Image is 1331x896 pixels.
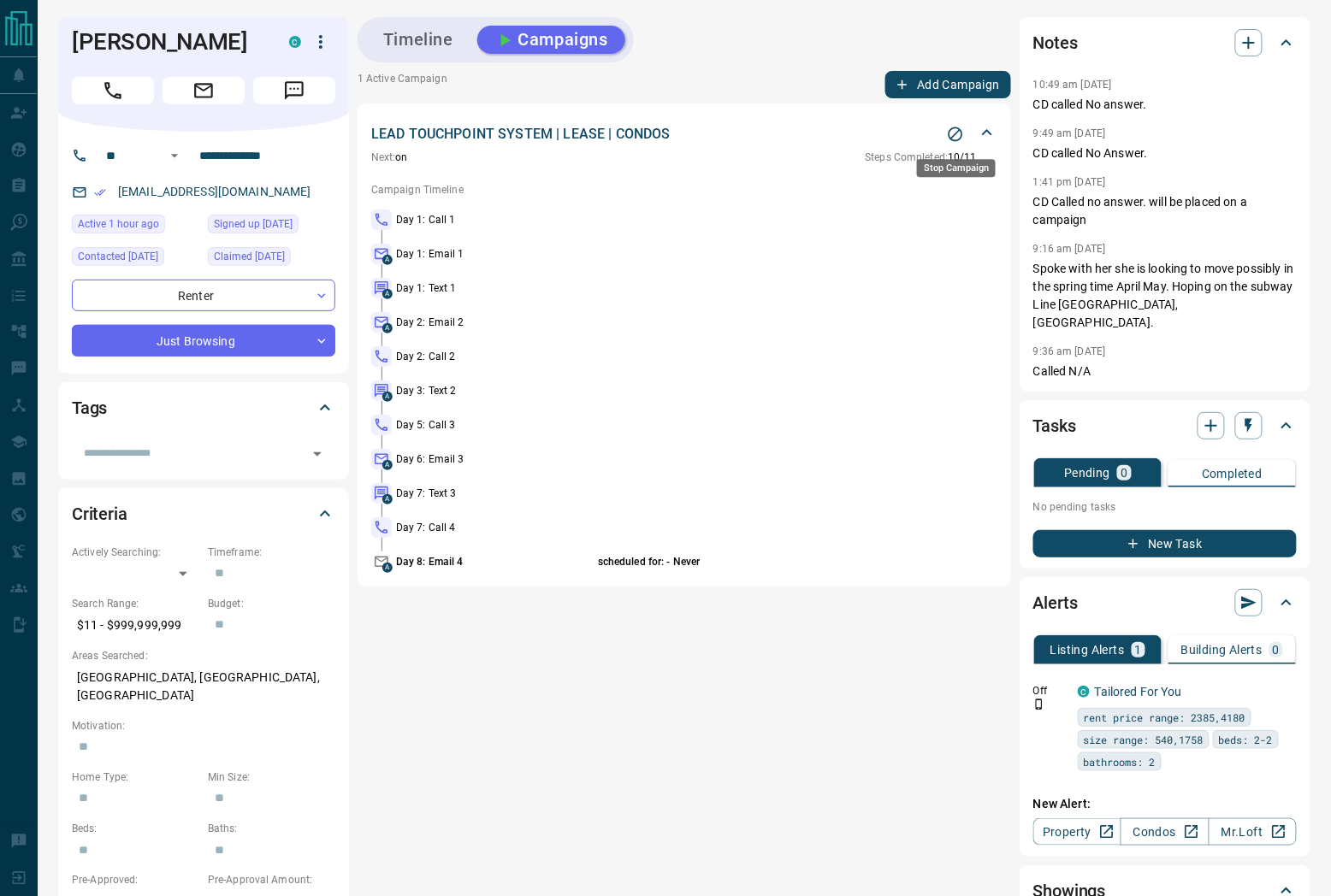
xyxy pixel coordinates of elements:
[371,121,997,168] div: LEAD TOUCHPOINT SYSTEM | LEASE | CONDOSStop CampaignNext:on Steps Completed:10/11
[866,150,977,165] p: 10 / 11
[382,289,393,299] span: A
[396,246,594,262] p: Day 1: Email 1
[1033,260,1297,332] p: Spoke with her she is looking to move possibly in the spring time April May. Hoping on the subway...
[382,563,393,573] span: A
[72,648,335,663] p: Areas Searched:
[382,323,393,333] span: A
[164,145,185,166] button: Open
[1033,582,1297,623] div: Alerts
[1121,818,1209,846] a: Condos
[214,215,293,233] span: Signed up [DATE]
[371,150,408,165] p: on
[72,77,154,104] span: Call
[1033,79,1112,91] p: 10:49 am [DATE]
[396,280,594,296] p: Day 1: Text 1
[1064,467,1110,479] p: Pending
[1033,818,1121,846] a: Property
[396,212,594,227] p: Day 1: Call 1
[1033,22,1297,63] div: Notes
[371,124,671,144] p: LEAD TOUCHPOINT SYSTEM | LEASE | CONDOS
[371,182,997,197] p: Campaign Timeline
[72,545,199,560] p: Actively Searching:
[943,121,968,147] button: Stop Campaign
[72,769,199,785] p: Home Type:
[305,442,329,466] button: Open
[118,185,311,198] a: [EMAIL_ADDRESS][DOMAIN_NAME]
[72,596,199,611] p: Search Range:
[72,493,335,534] div: Criteria
[598,554,927,569] p: scheduled for: - Never
[72,280,335,311] div: Renter
[1078,686,1090,698] div: condos.ca
[396,451,594,467] p: Day 6: Email 3
[208,247,335,271] div: Sun Nov 20 2022
[1033,683,1068,699] p: Off
[1219,731,1273,748] span: beds: 2-2
[885,71,1011,98] button: Add Campaign
[1033,589,1078,616] h2: Alerts
[72,611,199,640] p: $11 - $999,999,999
[72,718,335,734] p: Motivation:
[1084,709,1245,726] span: rent price range: 2385,4180
[1202,468,1263,480] p: Completed
[866,151,949,163] span: Steps Completed:
[1135,644,1142,656] p: 1
[1033,176,1106,188] p: 1:41 pm [DATE]
[1121,467,1127,479] p: 0
[477,26,625,54] button: Campaigns
[1033,193,1297,229] p: CD Called no answer. will be placed on a campaign
[396,486,594,501] p: Day 7: Text 3
[396,417,594,433] p: Day 5: Call 3
[382,392,393,402] span: A
[1033,699,1045,710] svg: Push Notification Only
[1033,494,1297,520] p: No pending tasks
[72,325,335,357] div: Just Browsing
[382,460,393,470] span: A
[366,26,470,54] button: Timeline
[1033,96,1297,114] p: CD called No answer.
[208,821,335,836] p: Baths:
[371,151,396,163] span: Next:
[72,821,199,836] p: Beds:
[72,394,107,421] h2: Tags
[396,315,594,330] p: Day 2: Email 2
[1273,644,1280,656] p: 0
[382,255,393,265] span: A
[1033,345,1106,357] p: 9:36 am [DATE]
[1181,644,1263,656] p: Building Alerts
[1095,685,1182,699] a: Tailored For You
[253,77,335,104] span: Message
[1033,144,1297,162] p: CD called No Answer.
[208,545,335,560] p: Timeframe:
[1084,731,1204,748] span: size range: 540,1758
[396,520,594,535] p: Day 7: Call 4
[72,387,335,428] div: Tags
[289,36,301,48] div: condos.ca
[94,186,106,198] svg: Email Verified
[1050,644,1125,656] p: Listing Alerts
[78,215,159,233] span: Active 1 hour ago
[72,215,199,239] div: Mon Oct 13 2025
[1033,29,1078,56] h2: Notes
[208,596,335,611] p: Budget:
[78,248,158,265] span: Contacted [DATE]
[1084,753,1156,770] span: bathrooms: 2
[1033,405,1297,446] div: Tasks
[917,159,996,177] div: Stop Campaign
[214,248,285,265] span: Claimed [DATE]
[72,28,263,56] h1: [PERSON_NAME]
[72,247,199,271] div: Thu Dec 19 2024
[1033,363,1297,380] p: Called N/A
[1033,795,1297,813] p: New Alert:
[208,215,335,239] div: Fri Dec 24 2021
[208,769,335,785] p: Min Size:
[163,77,245,104] span: Email
[1033,530,1297,557] button: New Task
[1209,818,1297,846] a: Mr.Loft
[72,872,199,887] p: Pre-Approved:
[72,663,335,710] p: [GEOGRAPHIC_DATA], [GEOGRAPHIC_DATA], [GEOGRAPHIC_DATA]
[382,494,393,504] span: A
[1033,127,1106,139] p: 9:49 am [DATE]
[396,349,594,364] p: Day 2: Call 2
[396,554,594,569] p: Day 8: Email 4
